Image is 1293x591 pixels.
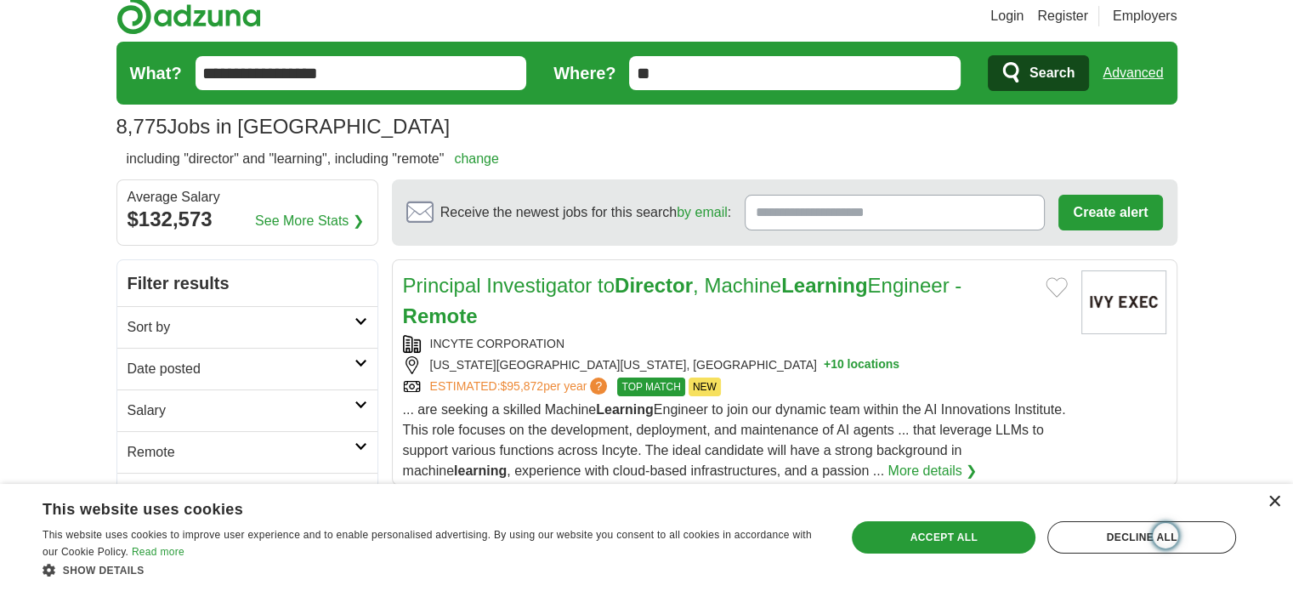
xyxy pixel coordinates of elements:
span: This website uses cookies to improve user experience and to enable personalised advertising. By u... [43,529,812,558]
a: Date posted [117,348,377,389]
strong: Learning [596,402,654,417]
a: More details ❯ [888,461,977,481]
span: 8,775 [116,111,167,142]
strong: Director [615,274,693,297]
div: INCYTE CORPORATION [403,335,1068,353]
div: Decline all [1047,521,1236,554]
span: ... are seeking a skilled Machine Engineer to join our dynamic team within the AI Innovations Ins... [403,402,1066,478]
h2: Remote [128,442,354,463]
strong: Learning [781,274,867,297]
span: ? [590,378,607,395]
h1: Jobs in [GEOGRAPHIC_DATA] [116,115,451,138]
strong: Remote [403,304,478,327]
a: Principal Investigator toDirector, MachineLearningEngineer -Remote [403,274,962,327]
span: $95,872 [500,379,543,393]
a: ESTIMATED:$95,872per year? [430,378,611,396]
h2: Date posted [128,359,354,379]
a: change [454,151,499,166]
span: + [824,356,831,374]
div: Accept all [852,521,1035,554]
a: Employers [1113,6,1177,26]
img: Company logo [1081,270,1166,334]
a: See More Stats ❯ [255,211,364,231]
a: Salary [117,389,377,431]
div: Average Salary [128,190,367,204]
span: TOP MATCH [617,378,684,396]
div: $132,573 [128,204,367,235]
a: by email [677,205,728,219]
a: Advanced [1103,56,1163,90]
strong: learning [454,463,507,478]
h2: including "director" and "learning", including "remote" [127,149,499,169]
button: Search [988,55,1089,91]
a: Read more, opens a new window [132,546,184,558]
label: Where? [553,60,615,86]
div: [US_STATE][GEOGRAPHIC_DATA][US_STATE], [GEOGRAPHIC_DATA] [403,356,1068,374]
div: This website uses cookies [43,494,780,520]
span: Receive the newest jobs for this search : [440,202,731,223]
span: NEW [689,378,721,396]
h2: Sort by [128,317,354,338]
div: Show details [43,561,822,578]
h2: Filter results [117,260,377,306]
h2: Salary [128,401,354,421]
span: Show details [63,565,145,577]
button: Add to favorite jobs [1046,277,1068,298]
label: What? [130,60,182,86]
a: Sort by [117,306,377,348]
button: +10 locations [824,356,899,374]
a: Login [990,6,1024,26]
a: Remote [117,431,377,473]
a: Location [117,473,377,514]
span: Search [1029,56,1075,90]
div: Close [1267,496,1280,509]
button: Create alert [1058,195,1162,230]
a: Register [1037,6,1088,26]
